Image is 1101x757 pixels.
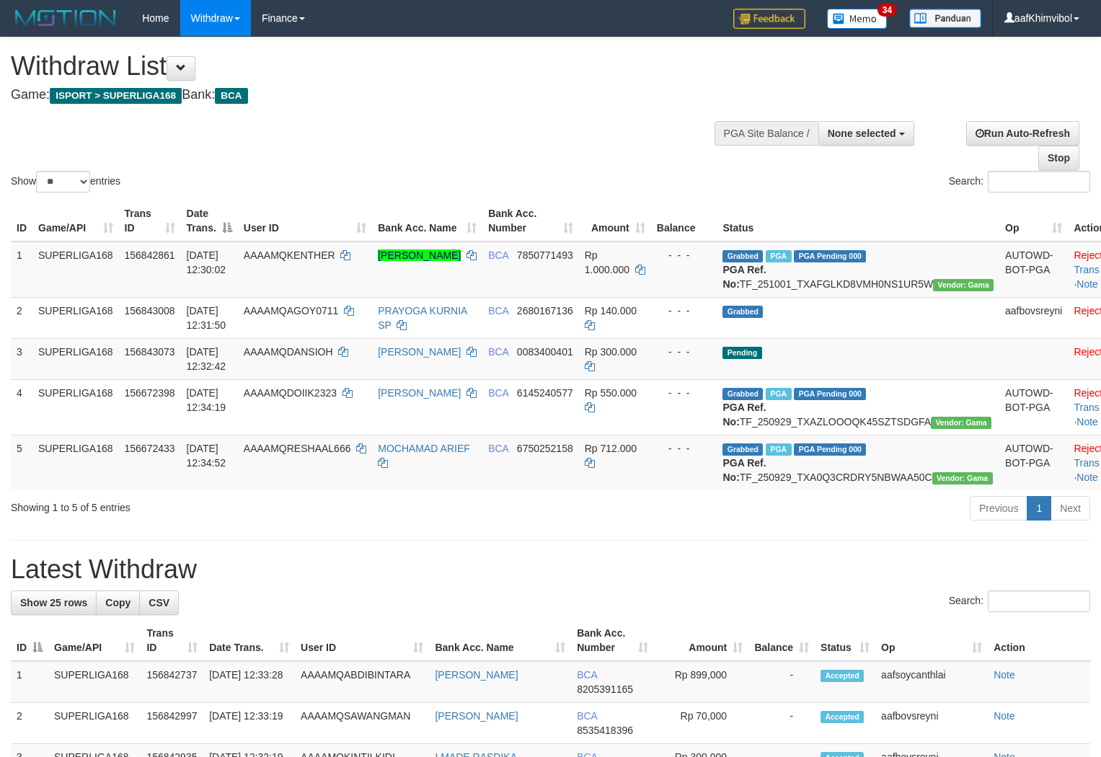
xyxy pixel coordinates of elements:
[11,338,32,379] td: 3
[215,88,247,104] span: BCA
[827,9,888,29] img: Button%20Memo.svg
[722,443,763,456] span: Grabbed
[585,305,637,316] span: Rp 140.000
[585,443,637,454] span: Rp 712.000
[966,121,1079,146] a: Run Auto-Refresh
[1076,472,1098,483] a: Note
[748,661,815,703] td: -
[577,710,597,722] span: BCA
[715,121,818,146] div: PGA Site Balance /
[577,683,633,695] span: Copy 8205391165 to clipboard
[187,249,226,275] span: [DATE] 12:30:02
[32,338,119,379] td: SUPERLIGA168
[999,200,1068,242] th: Op: activate to sort column ascending
[585,387,637,399] span: Rp 550.000
[748,620,815,661] th: Balance: activate to sort column ascending
[32,297,119,338] td: SUPERLIGA168
[999,297,1068,338] td: aafbovsreyni
[932,472,993,484] span: Vendor URL: https://trx31.1velocity.biz
[295,703,429,744] td: AAAAMQSAWANGMAN
[766,443,791,456] span: Marked by aafsoycanthlai
[125,249,175,261] span: 156842861
[244,443,351,454] span: AAAAMQRESHAAL666
[1076,416,1098,428] a: Note
[181,200,238,242] th: Date Trans.: activate to sort column descending
[1027,496,1051,521] a: 1
[654,620,748,661] th: Amount: activate to sort column ascending
[994,710,1015,722] a: Note
[999,379,1068,435] td: AUTOWD-BOT-PGA
[11,620,48,661] th: ID: activate to sort column descending
[435,669,518,681] a: [PERSON_NAME]
[11,495,448,515] div: Showing 1 to 5 of 5 entries
[722,347,761,359] span: Pending
[48,620,141,661] th: Game/API: activate to sort column ascending
[429,620,571,661] th: Bank Acc. Name: activate to sort column ascending
[657,345,712,359] div: - - -
[488,387,508,399] span: BCA
[794,443,866,456] span: PGA Pending
[378,249,461,261] a: [PERSON_NAME]
[141,661,203,703] td: 156842737
[585,249,629,275] span: Rp 1.000.000
[378,387,461,399] a: [PERSON_NAME]
[488,346,508,358] span: BCA
[48,661,141,703] td: SUPERLIGA168
[722,457,766,483] b: PGA Ref. No:
[295,620,429,661] th: User ID: activate to sort column ascending
[20,597,87,608] span: Show 25 rows
[657,386,712,400] div: - - -
[579,200,651,242] th: Amount: activate to sort column ascending
[125,305,175,316] span: 156843008
[999,435,1068,490] td: AUTOWD-BOT-PGA
[125,387,175,399] span: 156672398
[203,620,295,661] th: Date Trans.: activate to sort column ascending
[717,435,999,490] td: TF_250929_TXA0Q3CRDRY5NBWAA50C
[11,297,32,338] td: 2
[11,379,32,435] td: 4
[435,710,518,722] a: [PERSON_NAME]
[818,121,914,146] button: None selected
[748,703,815,744] td: -
[722,388,763,400] span: Grabbed
[187,305,226,331] span: [DATE] 12:31:50
[815,620,875,661] th: Status: activate to sort column ascending
[657,304,712,318] div: - - -
[50,88,182,104] span: ISPORT > SUPERLIGA168
[722,306,763,318] span: Grabbed
[32,435,119,490] td: SUPERLIGA168
[733,9,805,29] img: Feedback.jpg
[577,725,633,736] span: Copy 8535418396 to clipboard
[1076,278,1098,290] a: Note
[11,171,120,192] label: Show entries
[994,669,1015,681] a: Note
[585,346,637,358] span: Rp 300.000
[238,200,372,242] th: User ID: activate to sort column ascending
[187,387,226,413] span: [DATE] 12:34:19
[125,443,175,454] span: 156672433
[875,703,988,744] td: aafbovsreyni
[999,242,1068,298] td: AUTOWD-BOT-PGA
[794,250,866,262] span: PGA Pending
[651,200,717,242] th: Balance
[96,590,140,615] a: Copy
[722,264,766,290] b: PGA Ref. No:
[517,305,573,316] span: Copy 2680167136 to clipboard
[717,242,999,298] td: TF_251001_TXAFGLKD8VMH0NS1UR5W
[717,200,999,242] th: Status
[875,620,988,661] th: Op: activate to sort column ascending
[949,590,1090,612] label: Search:
[828,128,896,139] span: None selected
[821,670,864,682] span: Accepted
[32,200,119,242] th: Game/API: activate to sort column ascending
[11,200,32,242] th: ID
[48,703,141,744] td: SUPERLIGA168
[11,7,120,29] img: MOTION_logo.png
[766,250,791,262] span: Marked by aafchhiseyha
[149,597,169,608] span: CSV
[32,242,119,298] td: SUPERLIGA168
[821,711,864,723] span: Accepted
[722,402,766,428] b: PGA Ref. No:
[187,346,226,372] span: [DATE] 12:32:42
[517,346,573,358] span: Copy 0083400401 to clipboard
